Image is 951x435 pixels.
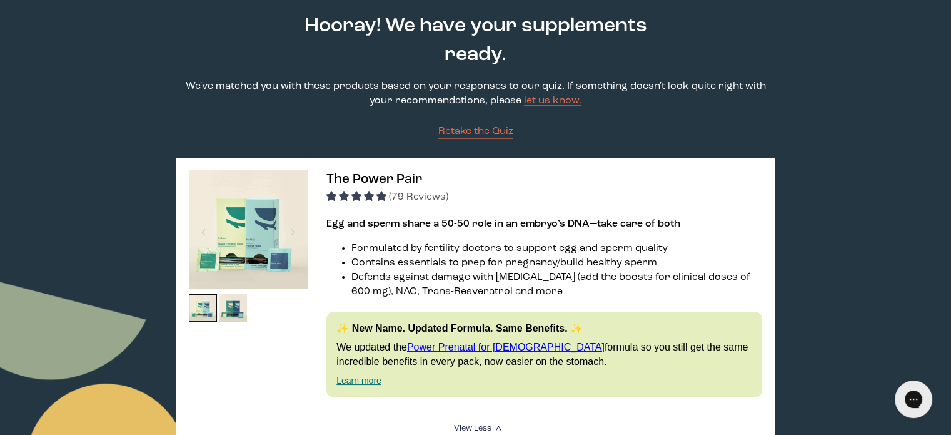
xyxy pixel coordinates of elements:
span: The Power Pair [326,173,422,186]
li: Defends against damage with [MEDICAL_DATA] (add the boosts for clinical doses of 600 mg), NAC, Tr... [351,270,762,299]
i: < [494,425,506,432]
summary: View Less < [453,422,497,434]
a: Retake the Quiz [438,125,513,139]
li: Formulated by fertility doctors to support egg and sperm quality [351,242,762,256]
strong: ✨ New Name. Updated Formula. Same Benefits. ✨ [336,323,583,334]
img: thumbnail image [189,170,308,289]
a: Power Prenatal for [DEMOGRAPHIC_DATA] [407,342,605,352]
span: (79 Reviews) [389,192,448,202]
img: thumbnail image [189,294,217,322]
li: Contains essentials to prep for pregnancy/build healthy sperm [351,256,762,270]
a: let us know. [524,96,581,106]
h2: Hooray! We have your supplements ready. [296,12,655,69]
span: View Less [453,424,491,432]
p: We've matched you with these products based on your responses to our quiz. If something doesn't l... [176,79,775,108]
span: 4.92 stars [326,192,389,202]
iframe: Gorgias live chat messenger [888,376,938,422]
a: Learn more [336,376,381,386]
img: thumbnail image [219,294,248,322]
p: We updated the formula so you still get the same incredible benefits in every pack, now easier on... [336,340,752,369]
span: Retake the Quiz [438,126,513,136]
strong: Egg and sperm share a 50-50 role in an embryo’s DNA—take care of both [326,219,680,229]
